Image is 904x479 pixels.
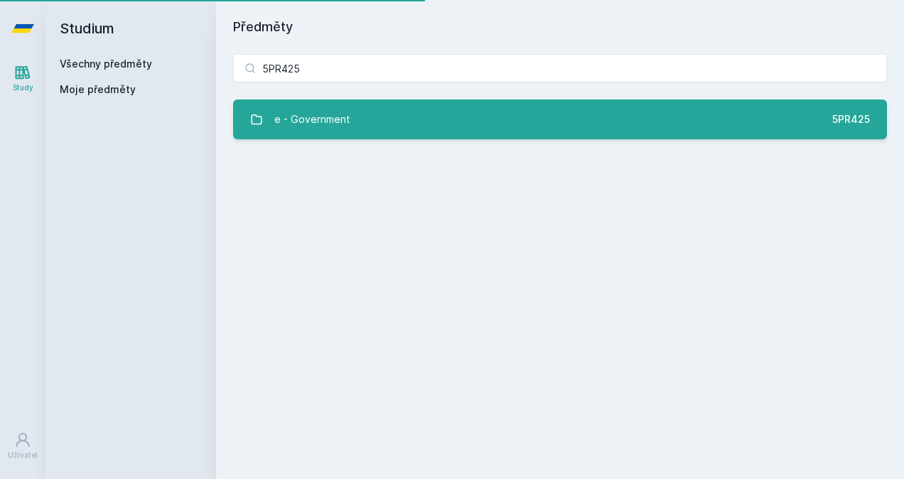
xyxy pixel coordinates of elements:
[233,17,887,37] h1: Předměty
[233,99,887,139] a: e - Government 5PR425
[60,58,152,70] a: Všechny předměty
[233,54,887,82] input: Název nebo ident předmětu…
[3,57,43,100] a: Study
[8,450,38,461] div: Uživatel
[832,112,870,127] div: 5PR425
[13,82,33,93] div: Study
[60,82,136,97] span: Moje předměty
[274,105,350,134] div: e - Government
[3,424,43,468] a: Uživatel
